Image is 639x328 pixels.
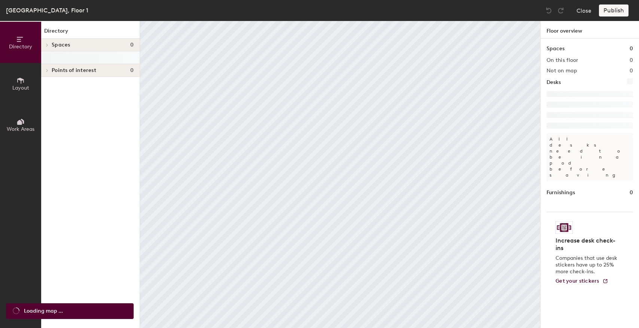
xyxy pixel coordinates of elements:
h1: Spaces [547,45,565,53]
span: Loading map ... [24,307,63,315]
img: Undo [545,7,553,14]
img: Sticker logo [556,221,573,234]
h1: 0 [630,45,633,53]
span: Points of interest [52,67,96,73]
img: Redo [557,7,565,14]
h1: Floor overview [541,21,639,39]
h1: Directory [41,27,140,39]
h2: 0 [630,68,633,74]
h2: Not on map [547,68,577,74]
div: [GEOGRAPHIC_DATA], Floor 1 [6,6,88,15]
canvas: Map [140,21,540,328]
p: Companies that use desk stickers have up to 25% more check-ins. [556,255,620,275]
span: Spaces [52,42,70,48]
a: Get your stickers [556,278,608,285]
span: 0 [130,67,134,73]
h1: 0 [630,189,633,197]
h2: 0 [630,57,633,63]
h2: On this floor [547,57,578,63]
span: 0 [130,42,134,48]
p: All desks need to be in a pod before saving [547,133,633,181]
span: Work Areas [7,126,34,132]
h4: Increase desk check-ins [556,237,620,252]
span: Layout [12,85,29,91]
h1: Furnishings [547,189,575,197]
h1: Desks [547,78,561,87]
span: Get your stickers [556,278,599,284]
button: Close [576,4,591,16]
span: Directory [9,43,32,50]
